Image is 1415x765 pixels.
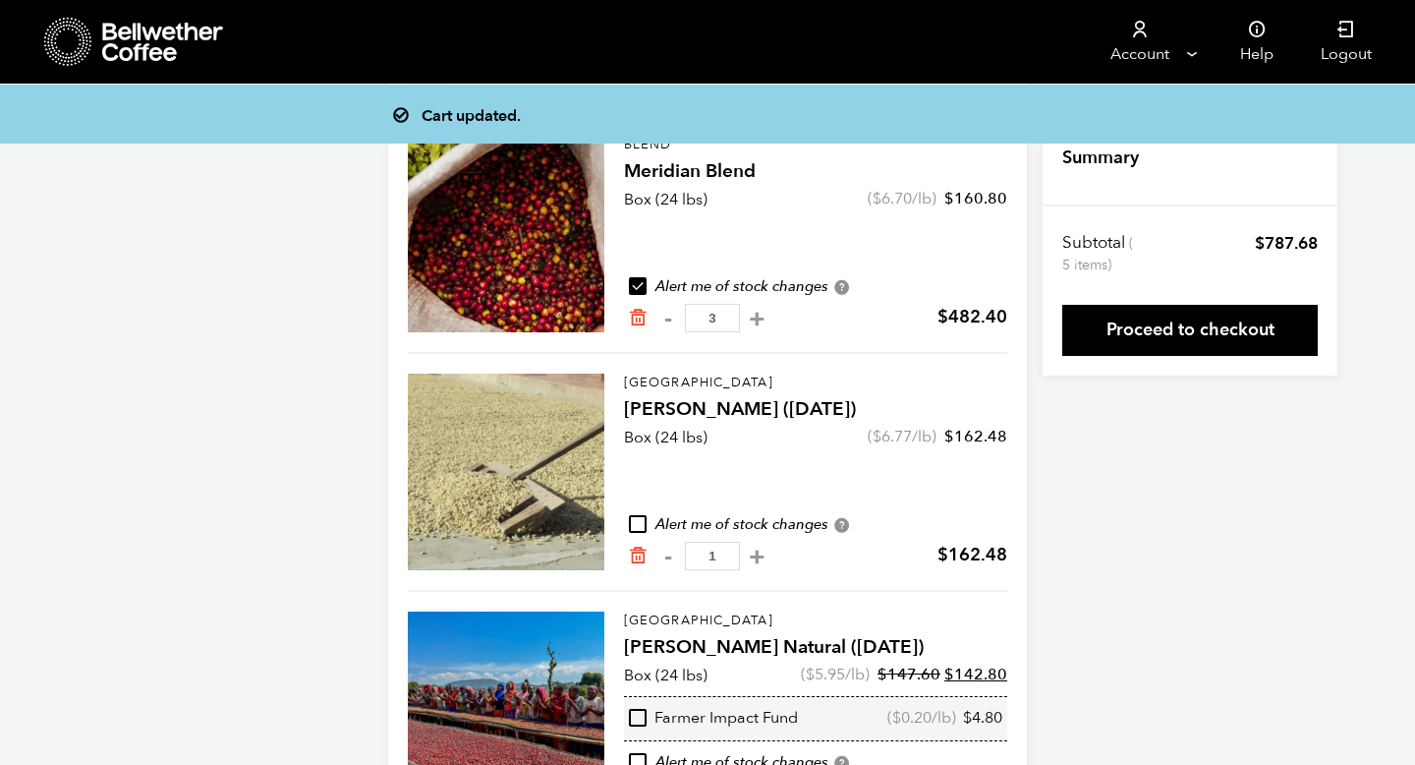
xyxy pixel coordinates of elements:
input: Qty [685,542,740,570]
h4: [PERSON_NAME] ([DATE]) [624,396,1007,424]
span: $ [963,707,972,729]
bdi: 482.40 [937,305,1007,329]
span: ( /lb) [801,664,870,685]
p: [GEOGRAPHIC_DATA] [624,612,1007,631]
span: $ [806,664,815,685]
span: $ [877,664,887,685]
bdi: 787.68 [1255,232,1318,255]
span: $ [873,188,881,209]
bdi: 147.60 [877,664,940,685]
span: $ [937,305,948,329]
p: Box (24 lbs) [624,188,707,211]
span: $ [944,664,954,685]
p: Box (24 lbs) [624,664,707,687]
button: - [655,309,680,328]
span: ( /lb) [868,426,936,447]
span: $ [1255,232,1265,255]
bdi: 142.80 [944,664,1007,685]
span: $ [937,543,948,567]
bdi: 6.70 [873,188,912,209]
h4: Meridian Blend [624,158,1007,186]
div: Farmer Impact Fund [629,708,798,730]
p: [GEOGRAPHIC_DATA] [624,374,1007,393]
bdi: 6.77 [873,426,912,447]
button: + [745,309,769,328]
bdi: 160.80 [944,188,1007,209]
span: $ [944,188,954,209]
p: Box (24 lbs) [624,426,707,449]
button: + [745,547,769,566]
h4: Summary [1062,146,1139,171]
span: ( /lb) [868,188,936,209]
button: - [655,547,680,566]
span: $ [892,707,901,729]
div: Alert me of stock changes [624,514,1007,536]
span: $ [873,426,881,447]
input: Qty [685,304,740,332]
div: Alert me of stock changes [624,276,1007,298]
a: Proceed to checkout [1062,305,1318,356]
span: ( /lb) [887,708,956,730]
a: Remove from cart [628,308,648,328]
span: $ [944,426,954,447]
div: Cart updated. [402,100,1041,128]
p: Blend [624,136,1007,155]
h4: [PERSON_NAME] Natural ([DATE]) [624,634,1007,662]
bdi: 162.48 [937,543,1007,567]
bdi: 162.48 [944,426,1007,447]
a: Remove from cart [628,546,648,566]
bdi: 5.95 [806,664,845,685]
bdi: 4.80 [963,707,1002,729]
bdi: 0.20 [892,707,932,729]
th: Subtotal [1062,232,1136,275]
